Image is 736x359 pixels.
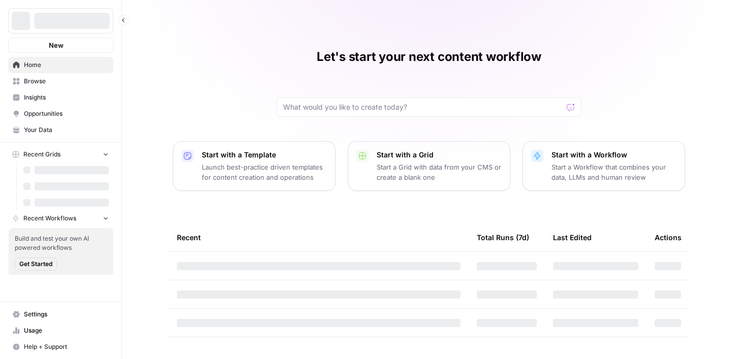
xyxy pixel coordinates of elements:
button: Recent Workflows [8,211,113,226]
input: What would you like to create today? [283,102,563,112]
p: Start with a Workflow [551,150,677,160]
span: Build and test your own AI powered workflows [15,234,107,252]
span: Opportunities [24,109,109,118]
a: Insights [8,89,113,106]
a: Settings [8,306,113,322]
button: New [8,38,113,53]
p: Launch best-practice driven templates for content creation and operations [202,162,327,182]
button: Start with a TemplateLaunch best-practice driven templates for content creation and operations [173,141,335,191]
a: Usage [8,322,113,339]
span: Get Started [19,259,52,269]
button: Start with a GridStart a Grid with data from your CMS or create a blank one [348,141,510,191]
div: Total Runs (7d) [477,223,529,251]
span: Home [24,60,109,70]
span: New [49,40,64,50]
p: Start a Grid with data from your CMS or create a blank one [377,162,502,182]
p: Start with a Template [202,150,327,160]
p: Start with a Grid [377,150,502,160]
span: Settings [24,310,109,319]
div: Recent [177,223,461,251]
div: Last Edited [553,223,592,251]
button: Help + Support [8,339,113,355]
button: Recent Grids [8,147,113,162]
a: Your Data [8,122,113,138]
button: Get Started [15,257,57,271]
a: Home [8,57,113,73]
span: Recent Grids [23,150,60,159]
span: Recent Workflows [23,214,76,223]
a: Opportunities [8,106,113,122]
span: Your Data [24,125,109,135]
span: Insights [24,93,109,102]
span: Usage [24,326,109,335]
span: Help + Support [24,342,109,351]
button: Start with a WorkflowStart a Workflow that combines your data, LLMs and human review [523,141,685,191]
h1: Let's start your next content workflow [317,49,541,65]
p: Start a Workflow that combines your data, LLMs and human review [551,162,677,182]
span: Browse [24,77,109,86]
div: Actions [655,223,682,251]
a: Browse [8,73,113,89]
